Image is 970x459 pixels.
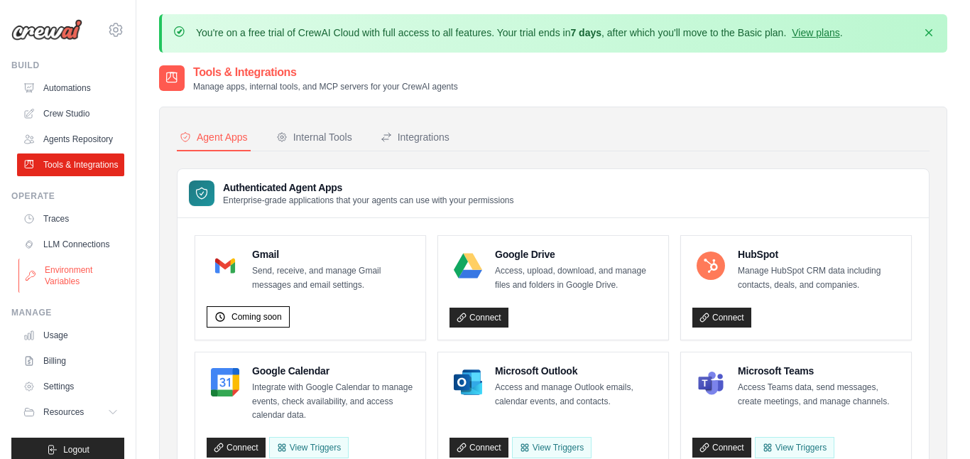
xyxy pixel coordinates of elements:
[11,190,124,202] div: Operate
[738,364,900,378] h4: Microsoft Teams
[697,252,725,280] img: HubSpot Logo
[223,195,514,206] p: Enterprise-grade applications that your agents can use with your permissions
[381,130,449,144] div: Integrations
[17,233,124,256] a: LLM Connections
[17,207,124,230] a: Traces
[17,128,124,151] a: Agents Repository
[63,444,89,455] span: Logout
[207,438,266,458] a: Connect
[43,406,84,418] span: Resources
[276,130,352,144] div: Internal Tools
[17,375,124,398] a: Settings
[570,27,601,38] strong: 7 days
[378,124,452,151] button: Integrations
[454,368,482,396] img: Microsoft Outlook Logo
[18,259,126,293] a: Environment Variables
[449,308,508,328] a: Connect
[697,368,725,396] img: Microsoft Teams Logo
[180,130,248,144] div: Agent Apps
[252,264,414,292] p: Send, receive, and manage Gmail messages and email settings.
[269,437,349,458] button: View Triggers
[17,153,124,176] a: Tools & Integrations
[17,77,124,99] a: Automations
[495,381,657,409] p: Access and manage Outlook emails, calendar events, and contacts.
[692,308,751,328] a: Connect
[449,438,508,458] a: Connect
[223,180,514,195] h3: Authenticated Agent Apps
[11,19,82,40] img: Logo
[738,264,900,292] p: Manage HubSpot CRM data including contacts, deals, and companies.
[211,252,239,280] img: Gmail Logo
[454,252,482,280] img: Google Drive Logo
[193,81,458,92] p: Manage apps, internal tools, and MCP servers for your CrewAI agents
[11,307,124,318] div: Manage
[17,401,124,423] button: Resources
[495,247,657,261] h4: Google Drive
[738,381,900,409] p: Access Teams data, send messages, create meetings, and manage channels.
[196,26,843,40] p: You're on a free trial of CrewAI Cloud with full access to all features. Your trial ends in , aft...
[512,437,592,458] : View Triggers
[17,350,124,372] a: Billing
[211,368,239,396] img: Google Calendar Logo
[495,364,657,378] h4: Microsoft Outlook
[692,438,751,458] a: Connect
[252,381,414,423] p: Integrate with Google Calendar to manage events, check availability, and access calendar data.
[17,102,124,125] a: Crew Studio
[177,124,251,151] button: Agent Apps
[755,437,834,458] : View Triggers
[792,27,839,38] a: View plans
[17,324,124,347] a: Usage
[273,124,355,151] button: Internal Tools
[738,247,900,261] h4: HubSpot
[11,60,124,71] div: Build
[252,247,414,261] h4: Gmail
[252,364,414,378] h4: Google Calendar
[193,64,458,81] h2: Tools & Integrations
[495,264,657,292] p: Access, upload, download, and manage files and folders in Google Drive.
[231,311,282,323] span: Coming soon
